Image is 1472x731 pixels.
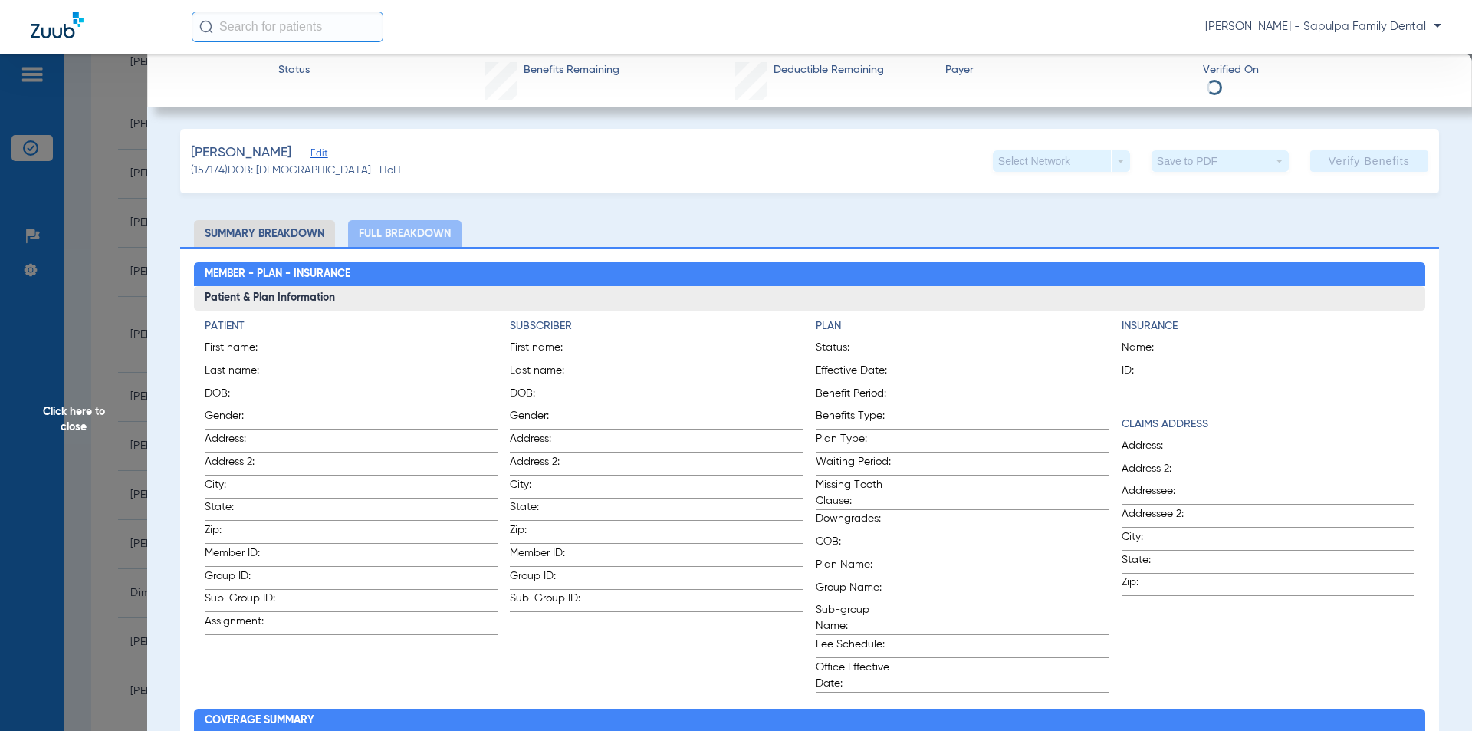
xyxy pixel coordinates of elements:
[510,431,585,452] span: Address:
[205,363,280,384] span: Last name:
[816,477,891,509] span: Missing Tooth Clause:
[510,568,585,589] span: Group ID:
[816,318,1109,334] h4: Plan
[945,62,1190,78] span: Payer
[510,591,585,611] span: Sub-Group ID:
[510,386,585,407] span: DOB:
[1122,575,1197,595] span: Zip:
[199,20,213,34] img: Search Icon
[1122,529,1197,550] span: City:
[1122,461,1197,482] span: Address 2:
[510,499,585,520] span: State:
[1122,438,1197,459] span: Address:
[191,143,291,163] span: [PERSON_NAME]
[524,62,619,78] span: Benefits Remaining
[1395,657,1472,731] iframe: Chat Widget
[816,602,891,634] span: Sub-group Name:
[205,318,498,334] h4: Patient
[205,545,280,566] span: Member ID:
[205,431,280,452] span: Address:
[205,614,280,634] span: Assignment:
[816,511,891,532] span: Downgrades:
[1122,318,1415,334] h4: Insurance
[194,286,1426,311] h3: Patient & Plan Information
[1122,340,1165,361] span: Name:
[510,522,585,543] span: Zip:
[510,340,585,361] span: First name:
[192,12,383,42] input: Search for patients
[816,534,891,555] span: COB:
[816,637,891,657] span: Fee Schedule:
[205,499,280,520] span: State:
[1122,417,1415,433] h4: Claims Address
[278,62,310,78] span: Status
[1205,19,1441,35] span: [PERSON_NAME] - Sapulpa Family Dental
[205,454,280,475] span: Address 2:
[205,591,280,611] span: Sub-Group ID:
[194,220,335,247] li: Summary Breakdown
[205,568,280,589] span: Group ID:
[205,386,280,407] span: DOB:
[774,62,884,78] span: Deductible Remaining
[205,522,280,543] span: Zip:
[816,454,891,475] span: Waiting Period:
[194,262,1426,287] h2: Member - Plan - Insurance
[816,660,891,692] span: Office Effective Date:
[205,340,280,361] span: First name:
[816,386,891,407] span: Benefit Period:
[816,408,891,429] span: Benefits Type:
[1122,363,1165,384] span: ID:
[510,363,585,384] span: Last name:
[510,408,585,429] span: Gender:
[348,220,462,247] li: Full Breakdown
[310,148,324,163] span: Edit
[191,163,401,179] span: (157174) DOB: [DEMOGRAPHIC_DATA] - HoH
[205,408,280,429] span: Gender:
[816,363,891,384] span: Effective Date:
[816,340,891,361] span: Status:
[816,557,891,578] span: Plan Name:
[1122,552,1197,573] span: State:
[816,431,891,452] span: Plan Type:
[205,477,280,498] span: City:
[1203,62,1447,78] span: Verified On
[1122,506,1197,527] span: Addressee 2:
[816,580,891,601] span: Group Name:
[510,318,803,334] h4: Subscriber
[31,12,84,38] img: Zuub Logo
[510,477,585,498] span: City:
[1122,483,1197,504] span: Addressee:
[510,454,585,475] span: Address 2:
[510,545,585,566] span: Member ID:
